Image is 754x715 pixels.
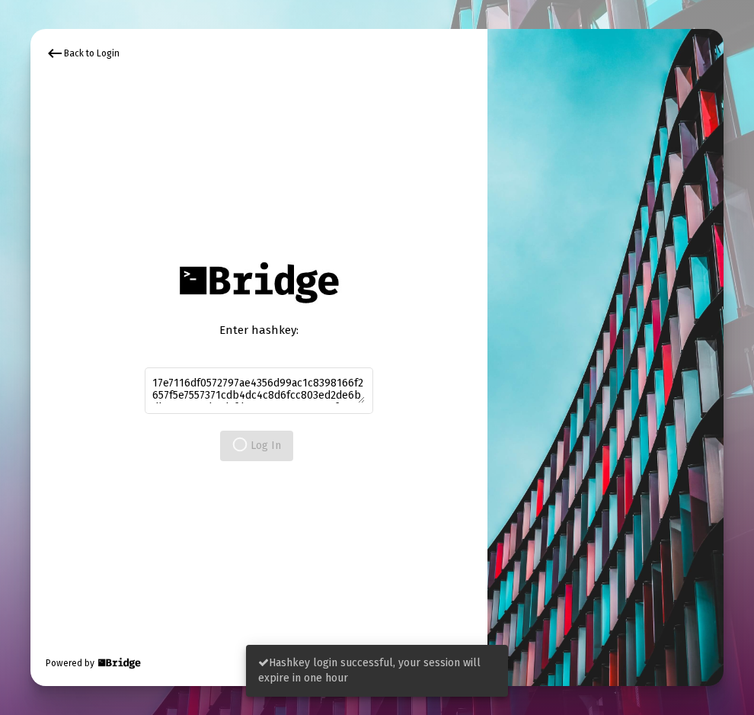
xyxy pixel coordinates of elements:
button: Log In [220,431,293,461]
img: Bridge Financial Technology Logo [96,656,142,671]
span: Log In [232,439,281,452]
mat-icon: keyboard_backspace [46,44,64,63]
div: Powered by [46,656,142,671]
span: Hashkey login successful, your session will expire in one hour [258,656,481,685]
img: Bridge Financial Technology Logo [171,254,346,311]
div: Enter hashkey: [145,322,373,338]
div: Back to Login [46,44,120,63]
